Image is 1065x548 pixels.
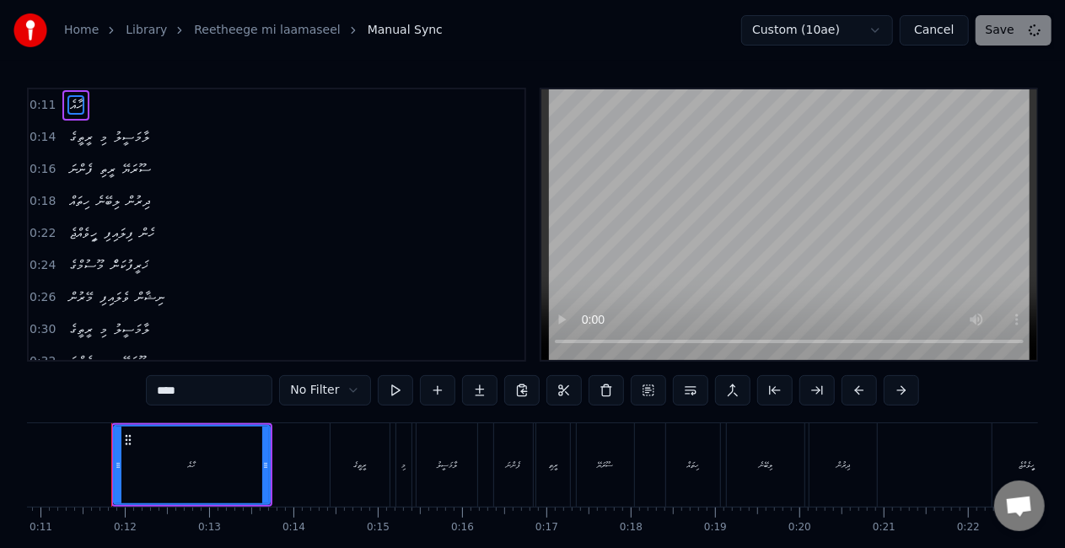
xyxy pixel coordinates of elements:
[134,287,166,307] span: ނިޝާން
[98,320,109,339] span: މި
[67,191,91,211] span: ހިތައް
[121,159,153,179] span: ސޫރަޔޭ
[109,255,150,275] span: ޚަރީފުކަންެ
[368,22,443,39] span: Manual Sync
[67,95,84,115] span: ހާއެ
[687,459,700,471] div: ހިތައް
[13,13,47,47] img: youka
[282,521,305,535] div: 0:14
[30,321,56,338] span: 0:30
[112,320,151,339] span: ލާމަސީލު
[598,459,614,471] div: ސޫރަޔޭ
[67,287,94,307] span: މޭރުން
[198,521,221,535] div: 0:13
[30,129,56,146] span: 0:14
[67,159,94,179] span: ފެންނަ
[788,521,811,535] div: 0:20
[126,22,167,39] a: Library
[67,255,105,275] span: މޫސުމްގެ
[620,521,643,535] div: 0:18
[994,481,1045,531] div: Open chat
[30,289,56,306] span: 0:26
[30,193,56,210] span: 0:18
[67,320,94,339] span: ރީތީގެ
[507,459,521,471] div: ފެންނަ
[30,353,56,370] span: 0:32
[102,223,135,243] span: ފިލައިފި
[900,15,968,46] button: Cancel
[64,22,99,39] a: Home
[535,521,558,535] div: 0:17
[354,459,367,471] div: ރީތީގެ
[1019,459,1035,471] div: ހީިވެއްޖެ
[30,97,56,114] span: 0:11
[64,22,443,39] nav: breadcrumb
[114,521,137,535] div: 0:12
[30,521,52,535] div: 0:11
[367,521,390,535] div: 0:15
[704,521,727,535] div: 0:19
[30,257,56,274] span: 0:24
[98,287,131,307] span: ވެލައިފި
[188,459,196,471] div: ހާއެ
[67,352,94,371] span: ފެންނަ
[30,225,56,242] span: 0:22
[112,127,151,147] span: ލާމަސީލު
[138,223,156,243] span: ހެން
[451,521,474,535] div: 0:16
[121,352,153,371] span: ސޫރަޔޭ
[67,223,99,243] span: ހީިވެއްޖެ
[402,459,406,471] div: މި
[98,352,117,371] span: ރިތި
[30,161,56,178] span: 0:16
[67,127,94,147] span: ރީތީގެ
[194,22,341,39] a: Reetheege mi laamaseel
[94,191,121,211] span: ލިބޭނެ
[873,521,896,535] div: 0:21
[957,521,980,535] div: 0:22
[759,459,772,471] div: ލިބޭނެ
[125,191,153,211] span: ދިރުން
[836,459,850,471] div: ދިރުން
[98,127,109,147] span: މި
[549,459,557,471] div: ރީތި
[98,159,117,179] span: ރީތި
[437,459,457,471] div: ލާމަސީލު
